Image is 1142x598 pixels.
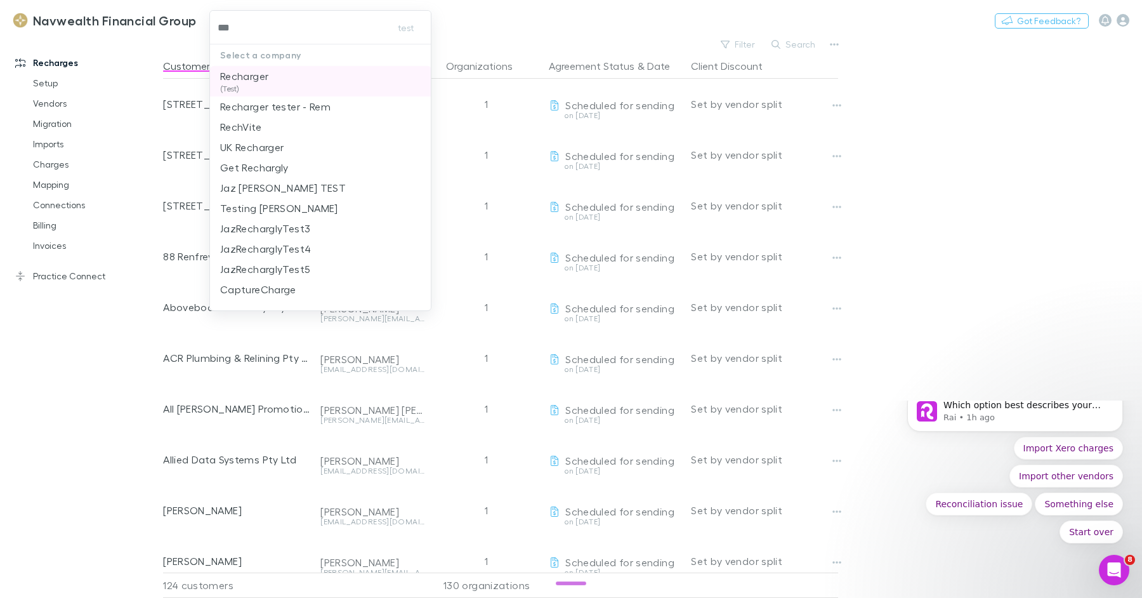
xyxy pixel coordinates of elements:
[220,282,296,297] p: CaptureCharge
[220,160,289,175] p: Get Rechargly
[1099,555,1129,585] iframe: Intercom live chat
[220,69,268,84] p: Recharger
[220,140,284,155] p: UK Recharger
[121,64,235,87] button: Quick reply: Import other vendors
[398,20,414,36] span: test
[1125,555,1135,565] span: 8
[19,36,235,143] div: Quick reply options
[220,119,261,135] p: RechVite
[171,120,235,143] button: Quick reply: Start over
[147,92,235,115] button: Quick reply: Something else
[220,201,338,216] p: Testing [PERSON_NAME]
[220,221,310,236] p: JazRecharglyTest3
[888,401,1142,564] iframe: Intercom notifications message
[220,262,310,277] p: JazRecharglyTest5
[220,302,328,317] p: JazminRecharglyTest2
[220,84,268,94] span: (Test)
[126,36,235,59] button: Quick reply: Import Xero charges
[29,1,49,21] img: Profile image for Rai
[220,180,346,196] p: Jaz [PERSON_NAME] TEST
[220,241,311,256] p: JazRecharglyTest4
[385,20,426,36] button: test
[55,11,219,23] p: Message from Rai, sent 1h ago
[37,92,144,115] button: Quick reply: Reconciliation issue
[210,44,431,66] p: Select a company
[220,99,331,114] p: Recharger tester - Rem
